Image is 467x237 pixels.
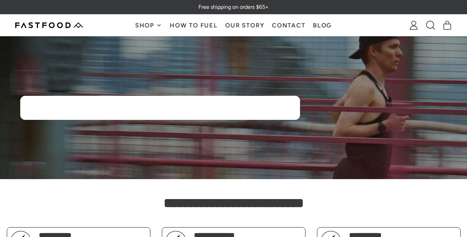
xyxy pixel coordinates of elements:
[135,22,156,28] span: Shop
[131,15,166,36] button: Shop
[309,15,336,36] a: Blog
[268,15,309,36] a: Contact
[15,22,83,28] img: Fastfood
[221,15,268,36] a: Our Story
[166,15,221,36] a: How To Fuel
